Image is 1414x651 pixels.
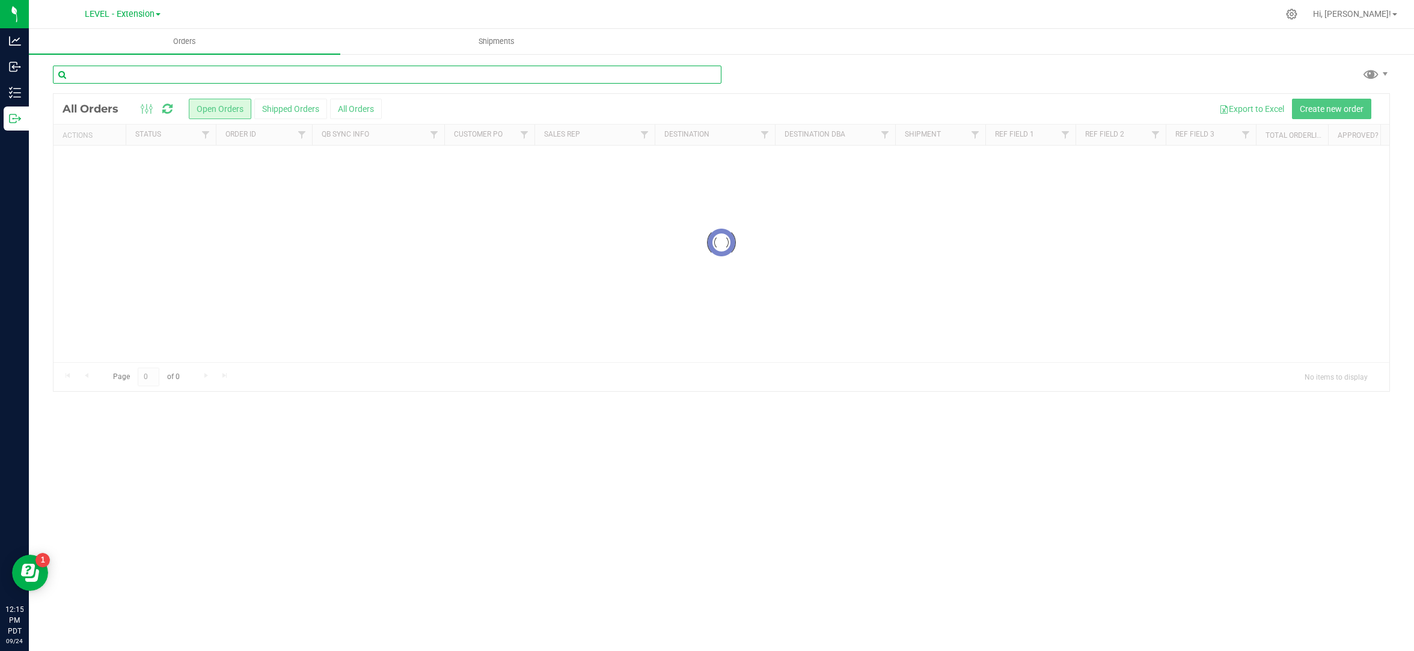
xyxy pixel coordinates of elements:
[29,29,340,54] a: Orders
[157,36,212,47] span: Orders
[5,637,23,646] p: 09/24
[462,36,531,47] span: Shipments
[1284,8,1299,20] div: Manage settings
[9,87,21,99] inline-svg: Inventory
[9,61,21,73] inline-svg: Inbound
[12,555,48,591] iframe: Resource center
[340,29,652,54] a: Shipments
[35,553,50,567] iframe: Resource center unread badge
[9,35,21,47] inline-svg: Analytics
[5,604,23,637] p: 12:15 PM PDT
[85,9,155,19] span: LEVEL - Extension
[9,113,21,125] inline-svg: Outbound
[1313,9,1391,19] span: Hi, [PERSON_NAME]!
[53,66,721,84] input: Search Order ID, Destination, Customer PO...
